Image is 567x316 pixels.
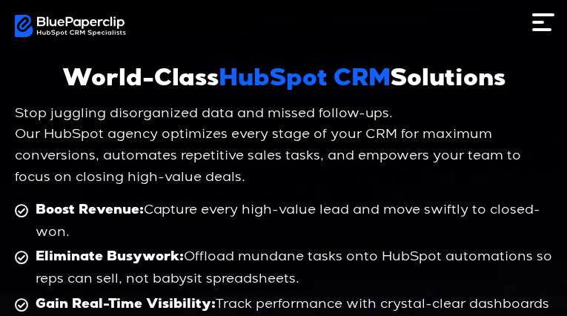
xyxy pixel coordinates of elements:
[15,103,552,188] p: Stop juggling disorganized data and missed follow-ups. Our HubSpot agency optimizes every stage o...
[15,15,126,37] img: BluePaperClip Logo White
[36,204,144,217] b: Boost Revenue:
[36,298,216,312] b: Gain Real-Time Visibility:
[528,13,558,43] div: Menu Toggle
[32,246,553,290] span: Offload mundane tasks onto HubSpot automations so reps can sell, not babysit spreadsheets.
[219,69,391,93] span: HubSpot CRM
[15,67,552,95] h1: World-Class Solutions
[36,251,184,264] b: Eliminate Busywork:
[32,200,553,243] span: Capture every high-value lead and move swiftly to closed-won.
